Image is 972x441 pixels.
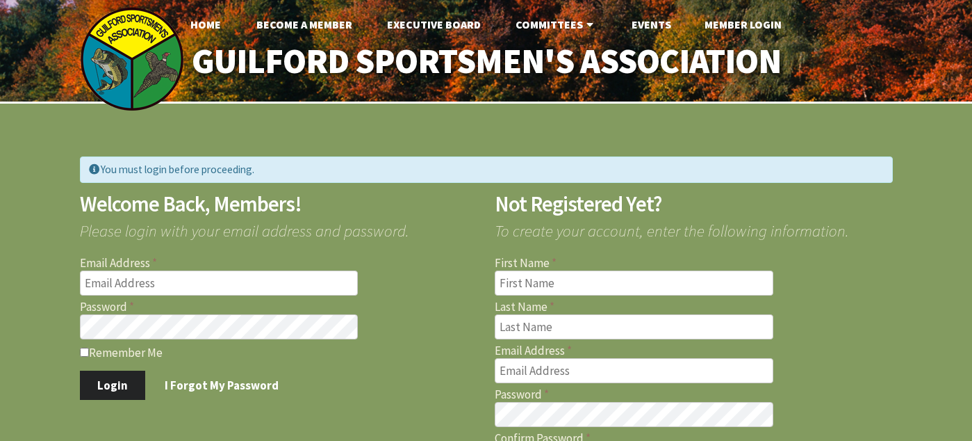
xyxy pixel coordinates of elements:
[80,345,478,359] label: Remember Me
[179,10,232,38] a: Home
[495,358,773,383] input: Email Address
[80,193,478,215] h2: Welcome Back, Members!
[80,7,184,111] img: logo_sm.png
[80,371,146,400] button: Login
[495,314,773,339] input: Last Name
[376,10,492,38] a: Executive Board
[495,345,893,357] label: Email Address
[80,257,478,269] label: Email Address
[245,10,363,38] a: Become A Member
[80,301,478,313] label: Password
[495,214,893,239] span: To create your account, enter the following information.
[620,10,682,38] a: Events
[162,32,810,91] a: Guilford Sportsmen's Association
[80,214,478,239] span: Please login with your email address and password.
[495,271,773,296] input: First Name
[147,371,297,400] a: I Forgot My Password
[80,271,359,296] input: Email Address
[495,301,893,313] label: Last Name
[504,10,608,38] a: Committees
[80,157,893,182] div: You must login before proceeding.
[693,10,793,38] a: Member Login
[80,348,89,357] input: Remember Me
[495,257,893,269] label: First Name
[495,193,893,215] h2: Not Registered Yet?
[495,389,893,401] label: Password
